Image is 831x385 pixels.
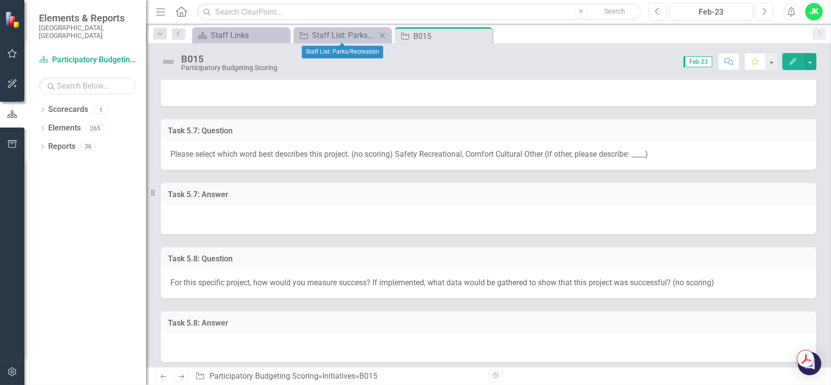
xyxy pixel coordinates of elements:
h3: Task 5.8: Answer [168,319,809,328]
h3: Task 5.8: Question [168,255,809,263]
div: B015 [413,30,490,42]
span: Please select which word best describes this project. (no scoring) Safety Recreational, Comfort C... [170,149,648,159]
div: 265 [86,124,105,132]
small: [GEOGRAPHIC_DATA], [GEOGRAPHIC_DATA] [39,24,136,40]
button: JK [805,3,823,20]
a: Scorecards [48,104,88,115]
a: Participatory Budgeting Scoring [209,371,318,381]
div: Participatory Budgeting Scoring [181,64,277,72]
img: Not Defined [161,54,176,70]
span: Feb-23 [683,56,712,67]
span: Elements & Reports [39,12,136,24]
button: Search [590,5,639,18]
div: Staff Links [211,29,287,41]
a: Staff List: Parks/Recreation [296,29,376,41]
button: Feb-23 [669,3,753,20]
input: Search ClearPoint... [197,3,641,20]
span: Search [604,7,625,15]
div: Feb-23 [673,6,749,18]
a: Participatory Budgeting Scoring [39,55,136,66]
div: B015 [181,54,277,64]
a: Reports [48,141,75,152]
div: 36 [80,143,96,151]
a: Initiatives [322,371,355,381]
h3: Task 5.7: Question [168,127,809,135]
div: B015 [359,371,377,381]
div: Staff List: Parks/Recreation [312,29,376,41]
input: Search Below... [39,77,136,94]
img: ClearPoint Strategy [5,11,22,28]
div: 1 [93,106,109,114]
span: For this specific project, how would you measure success? If implemented, what data would be gath... [170,278,714,287]
div: » » [195,371,481,382]
h3: Task 5.7: Answer [168,190,809,199]
div: Staff List: Parks/Recreation [302,46,383,58]
a: Elements [48,123,81,134]
a: Staff Links [195,29,287,41]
